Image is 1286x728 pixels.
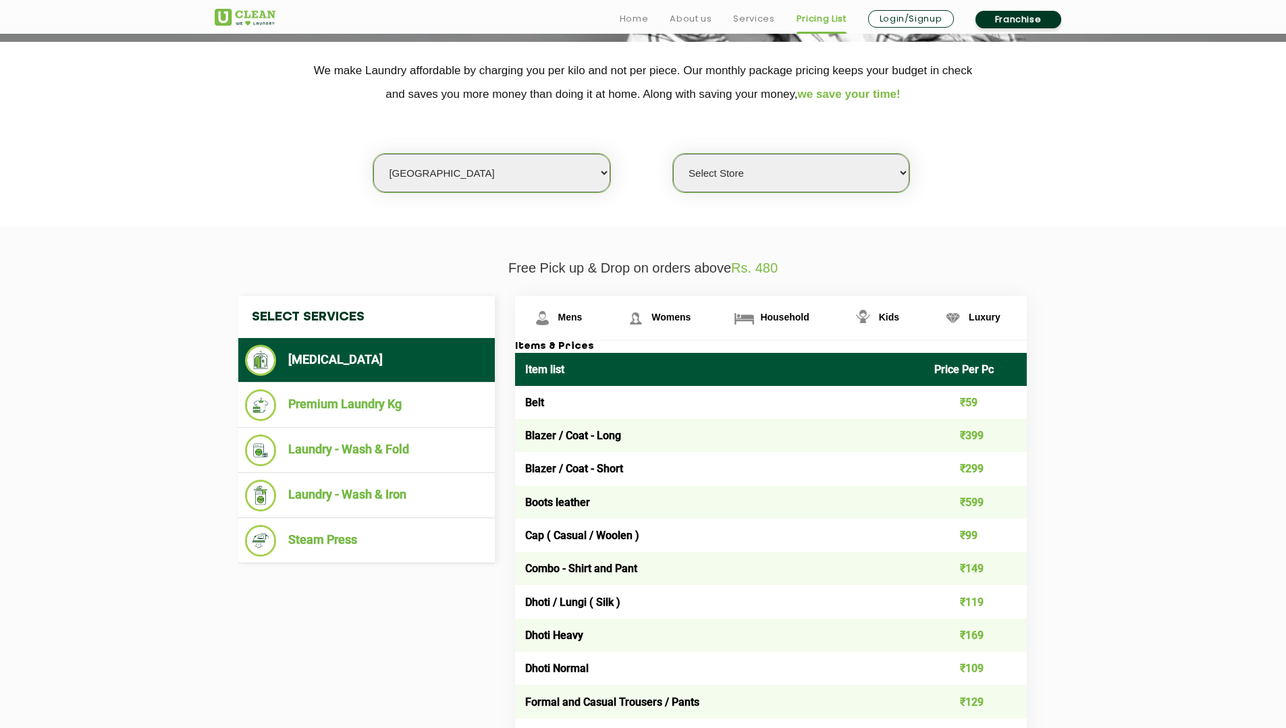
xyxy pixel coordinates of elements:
[924,619,1027,652] td: ₹169
[245,389,277,421] img: Premium Laundry Kg
[515,452,925,485] td: Blazer / Coat - Short
[245,345,488,376] li: [MEDICAL_DATA]
[215,260,1072,276] p: Free Pick up & Drop on orders above
[245,480,488,511] li: Laundry - Wash & Iron
[620,11,649,27] a: Home
[515,519,925,552] td: Cap ( Casual / Woolen )
[515,419,925,452] td: Blazer / Coat - Long
[515,585,925,618] td: Dhoti / Lungi ( Silk )
[924,685,1027,718] td: ₹129
[760,312,809,323] span: Household
[238,296,495,338] h4: Select Services
[558,312,583,323] span: Mens
[941,306,965,330] img: Luxury
[797,11,847,27] a: Pricing List
[924,452,1027,485] td: ₹299
[969,312,1000,323] span: Luxury
[624,306,647,330] img: Womens
[975,11,1061,28] a: Franchise
[670,11,712,27] a: About us
[215,59,1072,106] p: We make Laundry affordable by charging you per kilo and not per piece. Our monthly package pricin...
[924,353,1027,386] th: Price Per Pc
[924,386,1027,419] td: ₹59
[924,486,1027,519] td: ₹599
[868,10,954,28] a: Login/Signup
[515,685,925,718] td: Formal and Casual Trousers / Pants
[515,652,925,685] td: Dhoti Normal
[732,306,756,330] img: Household
[924,585,1027,618] td: ₹119
[924,519,1027,552] td: ₹99
[924,652,1027,685] td: ₹109
[245,480,277,511] img: Laundry - Wash & Iron
[924,419,1027,452] td: ₹399
[515,353,925,386] th: Item list
[531,306,554,330] img: Mens
[245,345,277,376] img: Dry Cleaning
[245,389,488,421] li: Premium Laundry Kg
[245,525,277,557] img: Steam Press
[245,525,488,557] li: Steam Press
[515,386,925,419] td: Belt
[515,486,925,519] td: Boots leather
[851,306,875,330] img: Kids
[733,11,774,27] a: Services
[515,341,1027,353] h3: Items & Prices
[245,435,488,466] li: Laundry - Wash & Fold
[798,88,901,101] span: we save your time!
[215,9,275,26] img: UClean Laundry and Dry Cleaning
[515,619,925,652] td: Dhoti Heavy
[924,552,1027,585] td: ₹149
[515,552,925,585] td: Combo - Shirt and Pant
[245,435,277,466] img: Laundry - Wash & Fold
[651,312,691,323] span: Womens
[731,260,778,275] span: Rs. 480
[879,312,899,323] span: Kids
